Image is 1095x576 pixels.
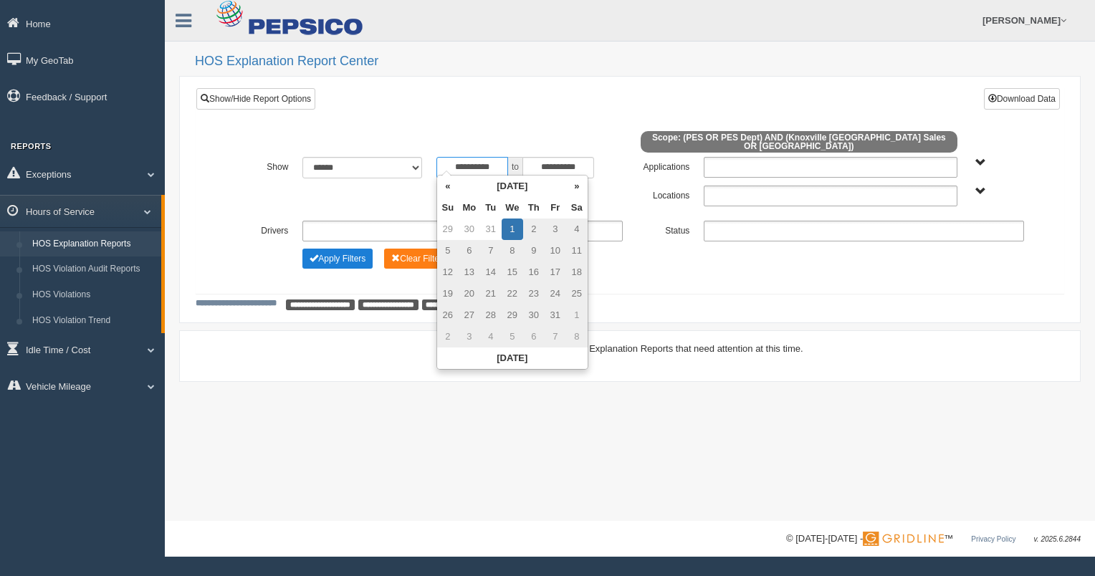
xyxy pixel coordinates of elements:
[523,304,545,326] td: 30
[196,88,315,110] a: Show/Hide Report Options
[502,240,523,261] td: 8
[786,532,1081,547] div: © [DATE]-[DATE] - ™
[566,219,588,240] td: 4
[195,54,1081,69] h2: HOS Explanation Report Center
[523,283,545,304] td: 23
[437,240,459,261] td: 5
[437,304,459,326] td: 26
[437,197,459,219] th: Su
[523,240,545,261] td: 9
[480,326,502,347] td: 4
[480,219,502,240] td: 31
[523,326,545,347] td: 6
[196,342,1064,355] div: There are no HOS Violations or Explanation Reports that need attention at this time.
[437,219,459,240] td: 29
[545,197,566,219] th: Fr
[480,283,502,304] td: 21
[459,176,566,197] th: [DATE]
[437,176,459,197] th: «
[384,249,454,269] button: Change Filter Options
[459,197,480,219] th: Mo
[566,304,588,326] td: 1
[459,240,480,261] td: 6
[459,219,480,240] td: 30
[26,256,161,282] a: HOS Violation Audit Reports
[523,219,545,240] td: 2
[984,88,1060,110] button: Download Data
[437,283,459,304] td: 19
[566,326,588,347] td: 8
[545,219,566,240] td: 3
[26,231,161,257] a: HOS Explanation Reports
[502,261,523,283] td: 15
[459,326,480,347] td: 3
[545,304,566,326] td: 31
[502,304,523,326] td: 29
[437,261,459,283] td: 12
[480,304,502,326] td: 28
[971,535,1015,543] a: Privacy Policy
[566,240,588,261] td: 11
[302,249,373,269] button: Change Filter Options
[508,157,522,178] span: to
[545,326,566,347] td: 7
[480,240,502,261] td: 7
[863,532,944,546] img: Gridline
[630,157,697,174] label: Applications
[437,326,459,347] td: 2
[630,186,697,203] label: Locations
[545,283,566,304] td: 24
[437,347,588,369] th: [DATE]
[566,197,588,219] th: Sa
[545,240,566,261] td: 10
[26,282,161,308] a: HOS Violations
[523,261,545,283] td: 16
[641,131,957,153] span: Scope: (PES OR PES Dept) AND (Knoxville [GEOGRAPHIC_DATA] Sales OR [GEOGRAPHIC_DATA])
[566,176,588,197] th: »
[26,308,161,334] a: HOS Violation Trend
[480,261,502,283] td: 14
[630,221,697,238] label: Status
[566,283,588,304] td: 25
[502,219,523,240] td: 1
[480,197,502,219] th: Tu
[566,261,588,283] td: 18
[502,326,523,347] td: 5
[523,197,545,219] th: Th
[1034,535,1081,543] span: v. 2025.6.2844
[545,261,566,283] td: 17
[502,197,523,219] th: We
[459,304,480,326] td: 27
[229,157,295,174] label: Show
[502,283,523,304] td: 22
[459,283,480,304] td: 20
[459,261,480,283] td: 13
[229,221,295,238] label: Drivers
